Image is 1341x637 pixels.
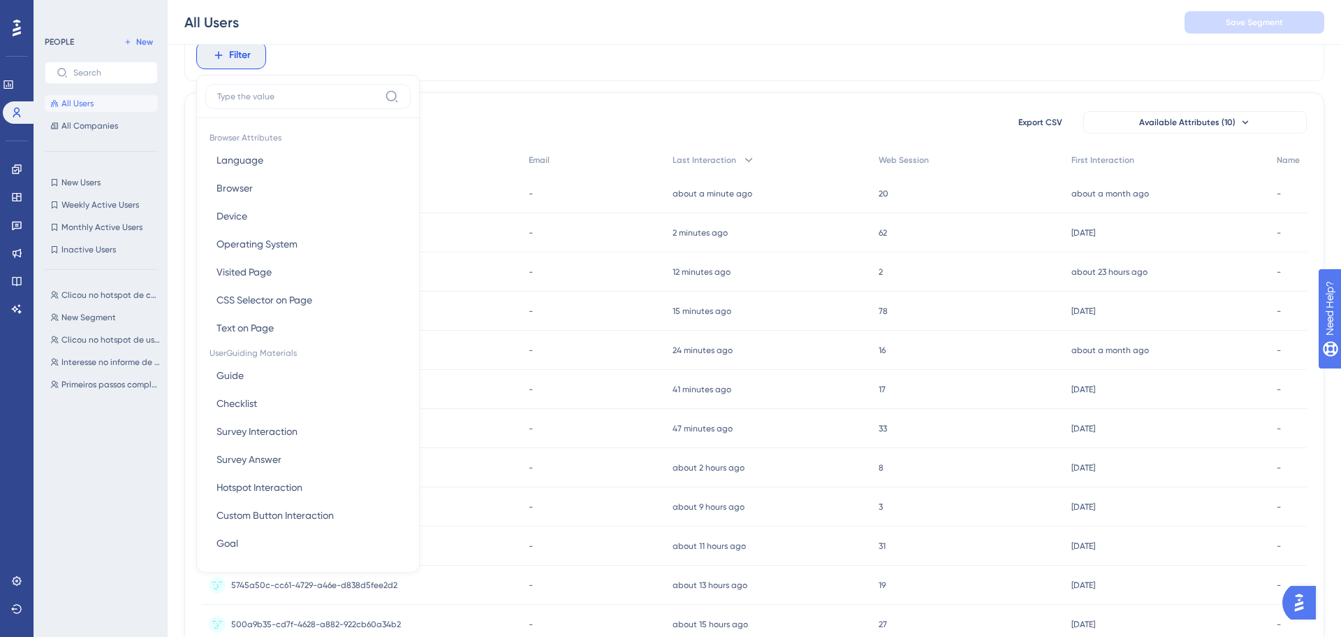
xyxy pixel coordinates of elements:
span: UserGuiding Materials [205,342,411,362]
span: - [529,619,533,630]
span: 19 [879,580,886,591]
time: about 15 hours ago [673,620,748,629]
span: Weekly Active Users [61,199,139,210]
span: - [529,462,533,473]
span: - [529,541,533,552]
span: - [1277,384,1281,395]
button: New Segment [45,309,166,326]
span: - [1277,423,1281,434]
span: 33 [879,423,887,434]
button: New [119,34,158,50]
time: [DATE] [1071,424,1095,434]
time: 24 minutes ago [673,345,733,355]
span: - [529,188,533,199]
span: - [529,580,533,591]
time: 2 minutes ago [673,228,728,238]
span: New Users [61,177,101,188]
span: - [1277,306,1281,317]
span: Primeiros passos completos [61,379,161,390]
span: 17 [879,384,886,395]
button: Save Segment [1185,11,1324,34]
span: 3 [879,501,883,513]
span: Save Segment [1226,17,1283,28]
span: 16 [879,345,886,356]
button: All Companies [45,117,158,134]
span: Browser [217,180,253,196]
span: - [1277,580,1281,591]
span: Monthly Active Users [61,222,142,233]
span: - [529,384,533,395]
span: Interesse no informe de condição [PERSON_NAME] [61,357,161,368]
span: 78 [879,306,888,317]
time: about 23 hours ago [1071,267,1148,277]
time: [DATE] [1071,620,1095,629]
time: 12 minutes ago [673,267,731,277]
span: Inactive Users [61,244,116,255]
span: Hotspot Interaction [217,479,302,496]
span: Language [217,152,263,169]
span: - [1277,541,1281,552]
button: Operating System [205,230,411,258]
span: Device [217,208,247,224]
button: Filter [196,41,266,69]
button: Interesse no informe de condição [PERSON_NAME] [45,354,166,371]
input: Search [73,68,146,78]
span: Web Session [879,155,929,166]
span: 8 [879,462,884,473]
span: Export CSV [1018,117,1062,128]
span: Filter [229,47,251,64]
button: Custom Button Interaction [205,501,411,529]
button: All Users [45,95,158,112]
span: - [529,306,533,317]
button: Available Attributes (10) [1083,111,1307,134]
time: [DATE] [1071,580,1095,590]
button: Survey Interaction [205,417,411,445]
span: All Companies [61,120,118,131]
button: Weekly Active Users [45,196,158,213]
span: Email [529,155,550,166]
button: Inactive Users [45,241,158,258]
time: about 13 hours ago [673,580,747,590]
button: Hotspot Interaction [205,473,411,501]
time: [DATE] [1071,463,1095,473]
time: about 9 hours ago [673,502,745,512]
button: Clicou no hotspot de checklist personalizado [45,287,166,303]
button: Export CSV [1005,111,1075,134]
button: Goal [205,529,411,557]
span: - [529,345,533,356]
span: - [1277,188,1281,199]
span: 500a9b35-cd7f-4628-a882-922cb60a34b2 [231,619,401,630]
span: Clicou no hotspot de checklist personalizado [61,289,161,301]
span: CSS Selector on Page [217,292,312,308]
span: All Users [61,98,94,109]
time: about 11 hours ago [673,541,746,551]
button: Guide [205,362,411,389]
span: Goal [217,535,238,552]
button: Monthly Active Users [45,219,158,236]
span: AI Assistant [217,563,267,580]
time: [DATE] [1071,228,1095,238]
time: about a month ago [1071,189,1149,199]
button: CSS Selector on Page [205,286,411,314]
input: Type the value [217,91,379,102]
span: Text on Page [217,320,274,336]
button: Survey Answer [205,445,411,473]
button: Primeiros passos completos [45,376,166,393]
span: - [529,423,533,434]
button: Text on Page [205,314,411,342]
button: Language [205,146,411,174]
span: 5745a50c-cc61-4729-a46e-d838d5fee2d2 [231,580,397,591]
span: - [529,501,533,513]
span: First Interaction [1071,155,1134,166]
time: [DATE] [1071,306,1095,316]
button: Clicou no hotspot de usuário [45,331,166,348]
span: New [136,36,153,48]
span: Checklist [217,395,257,412]
div: PEOPLE [45,36,74,48]
span: - [1277,462,1281,473]
time: 15 minutes ago [673,306,731,316]
time: [DATE] [1071,541,1095,551]
button: AI Assistant [205,557,411,585]
span: Survey Interaction [217,423,298,440]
